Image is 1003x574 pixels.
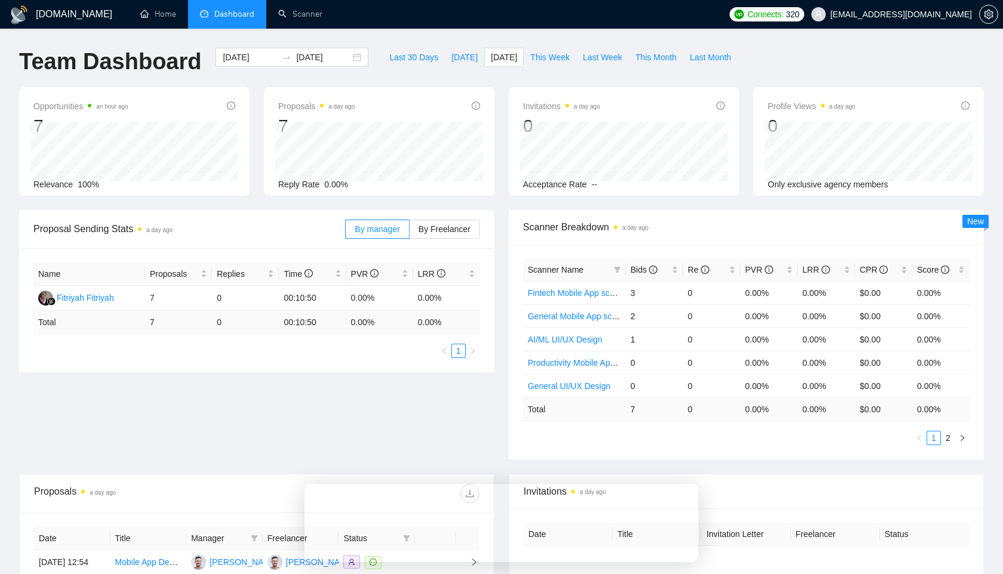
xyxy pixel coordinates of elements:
time: a day ago [622,224,648,231]
td: 7 [145,286,212,311]
td: 0.00% [798,304,855,328]
a: General Mobile App scanner [528,311,633,321]
td: 0.00% [798,281,855,304]
td: 0.00% [912,351,970,374]
span: filter [611,261,623,279]
img: FF [38,291,53,305]
span: info-circle [701,266,709,274]
td: 0 [683,374,740,397]
th: Invitation Letter [702,523,790,546]
th: Name [33,263,145,286]
div: 7 [33,115,128,137]
td: 00:10:50 [279,286,346,311]
span: filter [248,529,260,547]
div: 0 [768,115,856,137]
span: Last Month [690,51,731,64]
span: New [967,217,984,226]
span: message [370,558,377,566]
span: Score [917,265,949,274]
td: 0.00 % [912,397,970,421]
td: 0.00 % [740,397,798,421]
span: Acceptance Rate [523,180,587,189]
a: setting [979,10,998,19]
span: -- [592,180,597,189]
button: Last Month [683,48,737,67]
iframe: Intercom live chat [962,533,991,562]
th: Status [880,523,969,546]
button: left [912,431,927,445]
time: an hour ago [96,103,128,110]
th: Manager [186,527,263,550]
a: AI/ML UI/UX Design [528,335,602,344]
span: LRR [802,265,830,274]
td: $0.00 [855,281,912,304]
button: This Month [629,48,683,67]
span: user-add [348,558,355,566]
li: Previous Page [912,431,927,445]
td: 7 [145,311,212,334]
th: Title [110,527,187,550]
td: $0.00 [855,351,912,374]
a: Mobile App Developer for Productivity/Habit Tracking App [115,557,327,567]
div: 0 [523,115,600,137]
img: gigradar-bm.png [47,297,56,305]
td: $0.00 [855,374,912,397]
span: Proposal Sending Stats [33,221,345,236]
span: setting [980,10,998,19]
span: 0.00% [324,180,348,189]
span: Last 30 Days [389,51,438,64]
span: Scanner Breakdown [523,220,970,234]
span: Replies [217,267,265,280]
button: Last 30 Days [383,48,445,67]
button: right [466,344,480,358]
h1: Team Dashboard [19,48,201,76]
span: Proposals [150,267,198,280]
button: This Week [524,48,576,67]
td: 0.00 % [346,311,413,334]
td: 0 [683,304,740,328]
span: info-circle [370,269,379,277]
span: right [460,558,478,566]
time: a day ago [90,489,116,496]
time: a day ago [328,103,355,110]
input: Start date [223,51,277,64]
td: 00:10:50 [279,311,346,334]
span: right [469,347,476,354]
span: info-circle [649,266,657,274]
span: Re [688,265,709,274]
td: 1 [626,328,683,351]
td: 3 [626,281,683,304]
a: IA[PERSON_NAME] [267,557,355,566]
span: dashboard [200,10,208,18]
span: Time [284,269,312,279]
button: [DATE] [484,48,524,67]
span: Reply Rate [278,180,319,189]
a: searchScanner [278,9,322,19]
a: 1 [927,431,940,445]
a: IA[PERSON_NAME] [191,557,278,566]
span: Connects: [747,8,783,21]
span: to [282,53,291,62]
span: Scanner Name [528,265,583,274]
td: 0 [683,281,740,304]
a: 1 [452,344,465,357]
span: Relevance [33,180,73,189]
span: info-circle [941,266,949,274]
td: 0 [212,286,279,311]
a: homeHome [140,9,176,19]
span: user [814,10,823,18]
th: Replies [212,263,279,286]
td: 0.00% [912,328,970,351]
li: Previous Page [437,344,451,358]
span: PVR [745,265,773,274]
td: $ 0.00 [855,397,912,421]
td: 0.00% [413,286,480,311]
span: info-circle [716,101,725,110]
td: 0.00% [740,281,798,304]
td: 0.00 % [798,397,855,421]
td: 7 [626,397,683,421]
span: Opportunities [33,99,128,113]
span: filter [251,535,258,542]
td: 0.00% [740,304,798,328]
span: [DATE] [451,51,478,64]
